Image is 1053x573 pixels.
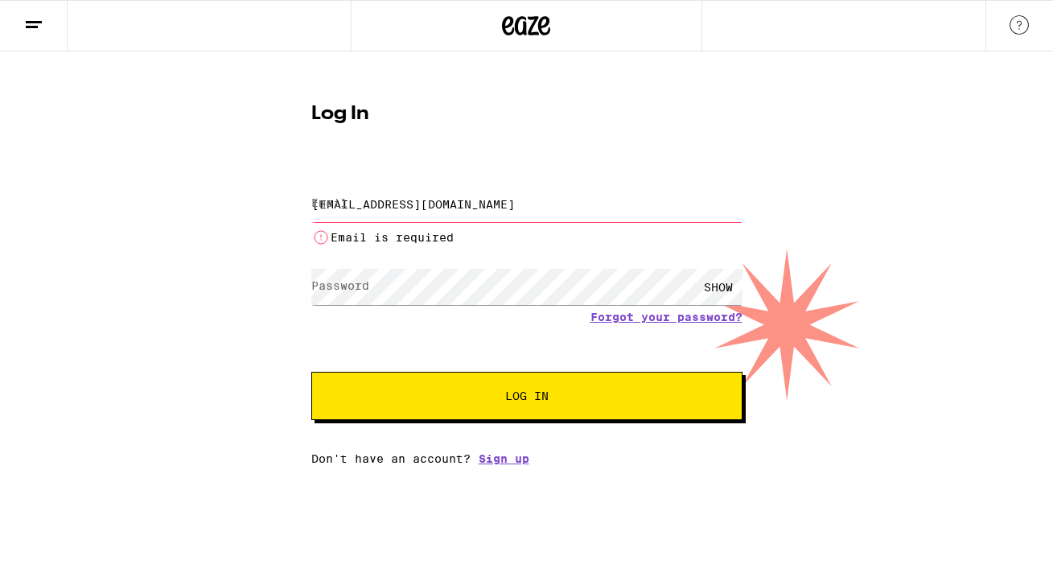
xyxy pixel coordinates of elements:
span: Log In [505,390,549,402]
input: Email [311,186,742,222]
li: Email is required [311,228,742,247]
label: Password [311,279,369,292]
div: Don't have an account? [311,452,742,465]
button: Log In [311,372,742,420]
a: Sign up [479,452,529,465]
div: SHOW [694,269,742,305]
h1: Log In [311,105,742,124]
label: Email [311,196,348,209]
a: Forgot your password? [590,311,742,324]
span: Help [37,11,70,26]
